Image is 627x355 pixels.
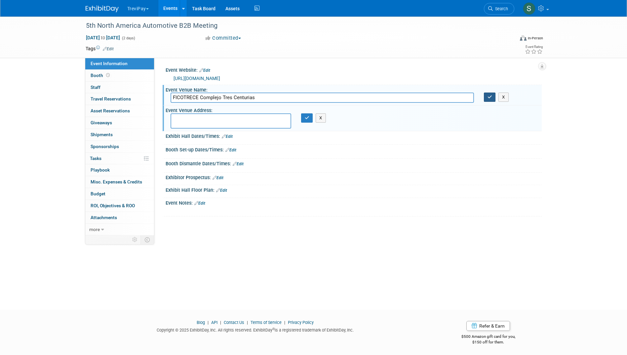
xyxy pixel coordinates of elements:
[91,203,135,208] span: ROI, Objectives & ROO
[90,156,101,161] span: Tasks
[202,35,244,42] button: Committed
[91,144,119,149] span: Sponsorships
[272,327,275,331] sup: ®
[218,320,223,325] span: |
[91,191,105,196] span: Budget
[197,320,205,325] a: Blog
[213,176,223,180] a: Edit
[316,113,326,123] button: X
[225,148,236,152] a: Edit
[435,339,542,345] div: $150 off for them.
[466,321,510,331] a: Refer & Earn
[85,82,154,93] a: Staff
[525,45,543,49] div: Event Rating
[85,129,154,140] a: Shipments
[493,6,508,11] span: Search
[85,141,154,152] a: Sponsorships
[91,215,117,220] span: Attachments
[498,93,509,102] button: X
[85,212,154,223] a: Attachments
[91,132,113,137] span: Shipments
[251,320,282,325] a: Terms of Service
[283,320,287,325] span: |
[86,45,114,52] td: Tags
[140,235,154,244] td: Toggle Event Tabs
[206,320,210,325] span: |
[86,35,120,41] span: [DATE] [DATE]
[91,85,100,90] span: Staff
[484,3,514,15] a: Search
[85,105,154,117] a: Asset Reservations
[166,65,542,74] div: Event Website:
[233,162,244,166] a: Edit
[166,173,542,181] div: Exhibitor Prospectus:
[194,201,205,206] a: Edit
[435,330,542,345] div: $500 Amazon gift card for you,
[224,320,244,325] a: Contact Us
[166,145,542,153] div: Booth Set-up Dates/Times:
[85,164,154,176] a: Playbook
[166,159,542,167] div: Booth Dismantle Dates/Times:
[85,93,154,105] a: Travel Reservations
[85,224,154,235] a: more
[91,167,110,173] span: Playbook
[211,320,217,325] a: API
[121,36,135,40] span: (2 days)
[174,76,220,81] a: [URL][DOMAIN_NAME]
[85,153,154,164] a: Tasks
[166,85,542,93] div: Event Venue Name:
[91,61,128,66] span: Event Information
[85,70,154,81] a: Booth
[84,20,504,32] div: 5th North America Automotive B2B Meeting
[166,131,542,140] div: Exhibit Hall Dates/Times:
[91,96,131,101] span: Travel Reservations
[528,36,543,41] div: In-Person
[103,47,114,51] a: Edit
[166,185,542,194] div: Exhibit Hall Floor Plan:
[85,176,154,188] a: Misc. Expenses & Credits
[245,320,250,325] span: |
[86,6,119,12] img: ExhibitDay
[91,108,130,113] span: Asset Reservations
[85,58,154,69] a: Event Information
[222,134,233,139] a: Edit
[520,35,527,41] img: Format-Inperson.png
[199,68,210,73] a: Edit
[129,235,141,244] td: Personalize Event Tab Strip
[166,198,542,207] div: Event Notes:
[523,2,535,15] img: Santiago de la Lama
[475,34,543,44] div: Event Format
[85,200,154,212] a: ROI, Objectives & ROO
[89,227,100,232] span: more
[85,117,154,129] a: Giveaways
[91,179,142,184] span: Misc. Expenses & Credits
[105,73,111,78] span: Booth not reserved yet
[91,120,112,125] span: Giveaways
[86,326,425,333] div: Copyright © 2025 ExhibitDay, Inc. All rights reserved. ExhibitDay is a registered trademark of Ex...
[288,320,314,325] a: Privacy Policy
[100,35,106,40] span: to
[166,105,542,114] div: Event Venue Address:
[85,188,154,200] a: Budget
[91,73,111,78] span: Booth
[216,188,227,193] a: Edit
